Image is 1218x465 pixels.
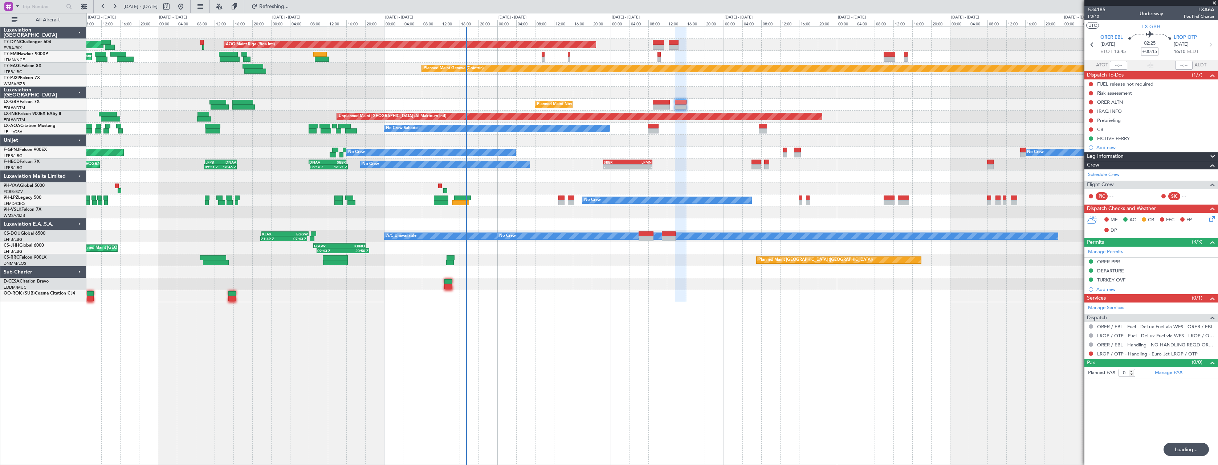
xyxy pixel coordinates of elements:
[4,40,51,44] a: T7-DYNChallenger 604
[4,45,22,51] a: EVRA/RIX
[441,20,460,26] div: 12:00
[386,123,420,134] div: No Crew Sabadell
[123,3,158,10] span: [DATE] - [DATE]
[686,20,705,26] div: 16:00
[1096,286,1214,292] div: Add new
[4,64,41,68] a: T7-EAGLFalcon 8X
[88,15,116,21] div: [DATE] - [DATE]
[987,20,1006,26] div: 08:00
[1087,205,1156,213] span: Dispatch Checks and Weather
[1192,294,1202,302] span: (0/1)
[1140,10,1163,17] div: Underway
[1064,15,1092,21] div: [DATE] - [DATE]
[724,20,742,26] div: 00:00
[261,236,284,241] div: 21:49 Z
[4,148,19,152] span: F-GPNJ
[1096,192,1108,200] div: PIC
[248,1,292,12] button: Refreshing...
[1184,6,1214,13] span: LXA6A
[4,184,20,188] span: 9H-YAA
[4,112,61,116] a: LX-INBFalcon 900EX EASy II
[4,196,41,200] a: 9H-LPZLegacy 500
[328,20,347,26] div: 12:00
[1184,13,1214,20] span: Pos Pref Charter
[4,160,20,164] span: F-HECD
[1194,62,1206,69] span: ALDT
[348,147,365,158] div: No Crew
[82,20,101,26] div: 08:00
[1087,161,1099,169] span: Crew
[1097,351,1198,357] a: LROP / OTP - Handling - Euro Jet LROP / OTP
[226,39,275,50] div: AOG Maint Riga (Riga Intl)
[4,100,20,104] span: LX-GBH
[4,40,20,44] span: T7-DYN
[139,20,158,26] div: 20:00
[4,76,40,80] a: T7-PJ29Falcon 7X
[516,20,535,26] div: 04:00
[4,105,25,111] a: EDLW/DTM
[628,165,652,169] div: -
[4,237,23,242] a: LFPB/LBG
[4,76,20,80] span: T7-PJ29
[4,52,18,56] span: T7-EMI
[1100,34,1123,41] span: ORER EBL
[386,231,416,242] div: A/C Unavailable
[1129,217,1136,224] span: AC
[4,255,19,260] span: CS-RRC
[4,249,23,254] a: LFPB/LBG
[1109,193,1126,199] div: - -
[4,124,20,128] span: LX-AOA
[1097,117,1121,123] div: Prebriefing
[1100,41,1115,48] span: [DATE]
[329,165,347,169] div: 16:21 Z
[1111,227,1117,234] span: DP
[1097,333,1214,339] a: LROP / OTP - Fuel - DeLux Fuel via WFS - LROP / OTP
[339,244,365,248] div: KRNO
[1148,217,1154,224] span: CR
[856,20,875,26] div: 04:00
[604,165,628,169] div: -
[327,160,346,164] div: SBBR
[365,20,384,26] div: 20:00
[309,20,328,26] div: 08:00
[233,20,252,26] div: 16:00
[1166,217,1174,224] span: FFC
[4,279,20,284] span: D-CESA
[1192,358,1202,366] span: (0/0)
[4,57,25,63] a: LFMN/NCE
[1100,48,1112,55] span: ETOT
[4,213,25,218] a: WMSA/SZB
[1114,48,1126,55] span: 13:45
[271,20,290,26] div: 00:00
[950,20,969,26] div: 00:00
[1097,90,1132,96] div: Risk assessment
[4,291,75,296] a: OO-ROK (SUB)Cessna Citation CJ4
[1097,108,1122,114] div: IRAQ INFO
[4,117,25,123] a: EDLW/DTM
[220,165,236,169] div: 16:46 Z
[290,20,309,26] div: 04:00
[1096,144,1214,151] div: Add new
[4,64,21,68] span: T7-EAGL
[1097,135,1130,141] div: FICTIVE FERRY
[1088,171,1120,178] a: Schedule Crew
[4,231,45,236] a: CS-DOUGlobal 6500
[4,279,49,284] a: D-CESACitation Bravo
[120,20,139,26] div: 16:00
[1097,81,1153,87] div: FUEL release not required
[584,195,601,206] div: No Crew
[4,231,21,236] span: CS-DOU
[875,20,893,26] div: 08:00
[758,255,873,266] div: Planned Maint [GEOGRAPHIC_DATA] ([GEOGRAPHIC_DATA])
[554,20,573,26] div: 12:00
[4,69,23,75] a: LFPB/LBG
[1142,23,1160,30] span: LX-GBH
[384,20,403,26] div: 00:00
[1097,126,1103,132] div: CB
[1174,41,1189,48] span: [DATE]
[573,20,592,26] div: 16:00
[1087,314,1107,322] span: Dispatch
[1088,304,1124,312] a: Manage Services
[4,196,18,200] span: 9H-LPZ
[4,207,41,212] a: 9H-VSLKFalcon 7X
